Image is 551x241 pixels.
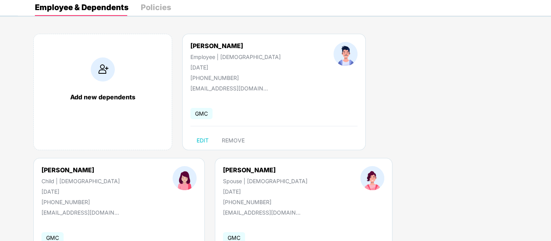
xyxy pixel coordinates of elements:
div: [EMAIL_ADDRESS][DOMAIN_NAME] [223,209,301,216]
div: Employee & Dependents [35,3,128,11]
div: [DATE] [190,64,281,71]
div: [PERSON_NAME] [41,166,120,174]
img: profileImage [360,166,384,190]
span: GMC [190,108,212,119]
div: [PHONE_NUMBER] [41,199,120,205]
div: Child | [DEMOGRAPHIC_DATA] [41,178,120,184]
div: Policies [141,3,171,11]
img: profileImage [333,42,358,66]
span: REMOVE [222,137,245,144]
div: [EMAIL_ADDRESS][DOMAIN_NAME] [41,209,119,216]
div: Add new dependents [41,93,164,101]
button: REMOVE [216,134,251,147]
div: [PHONE_NUMBER] [223,199,307,205]
div: [PERSON_NAME] [190,42,281,50]
div: Spouse | [DEMOGRAPHIC_DATA] [223,178,307,184]
span: EDIT [197,137,209,144]
img: addIcon [91,57,115,81]
div: [PERSON_NAME] [223,166,307,174]
button: EDIT [190,134,215,147]
div: [DATE] [41,188,120,195]
div: Employee | [DEMOGRAPHIC_DATA] [190,54,281,60]
div: [DATE] [223,188,307,195]
img: profileImage [173,166,197,190]
div: [EMAIL_ADDRESS][DOMAIN_NAME] [190,85,268,92]
div: [PHONE_NUMBER] [190,75,281,81]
